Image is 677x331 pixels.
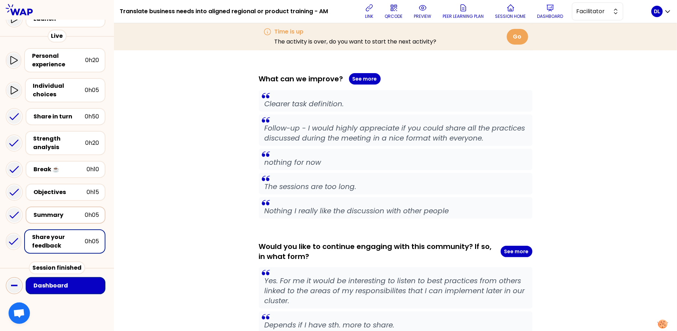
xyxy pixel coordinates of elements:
[265,157,527,167] p: nothing for now
[537,14,563,19] p: Dashboard
[85,112,99,121] div: 0h50
[493,1,529,22] button: Session home
[265,276,527,306] p: Yes. For me it would be interesting to listen to best practices from others linked to the areas o...
[275,27,437,36] h3: Time is up
[385,14,403,19] p: QRCODE
[365,14,373,19] p: link
[362,1,376,22] button: link
[33,188,87,197] div: Objectives
[33,165,87,174] div: Break ☕️
[85,237,99,246] div: 0h05
[275,37,437,46] p: The activity is over, do you want to start the next activity?
[349,73,381,85] button: See more
[33,112,85,121] div: Share in turn
[535,1,566,22] button: Dashboard
[443,14,484,19] p: Peer learning plan
[577,7,609,16] span: Facilitator
[32,52,85,69] div: Personal experience
[495,14,526,19] p: Session home
[501,246,532,257] button: See more
[85,139,99,147] div: 0h20
[85,56,99,65] div: 0h20
[259,241,532,261] div: Would you like to continue engaging with this community? If so, in what form?
[259,73,532,85] div: What can we improve?
[265,123,527,143] p: Follow-up - I would highly appreciate if you could share all the practices discussed during the m...
[85,86,99,95] div: 0h05
[654,8,660,15] p: DL
[87,165,99,174] div: 0h10
[48,30,67,42] div: Live
[382,1,406,22] button: QRCODE
[651,6,671,17] button: DL
[33,211,85,219] div: Summary
[572,2,623,20] button: Facilitator
[414,14,432,19] p: preview
[33,281,102,290] div: Dashboard
[440,1,487,22] button: Peer learning plan
[265,182,527,192] p: The sessions are too long.
[265,99,527,109] p: Clearer task definition.
[32,233,85,250] div: Share your feedback
[29,261,85,274] div: Session finished
[33,82,85,99] div: Individual choices
[33,134,85,152] div: Strength analysis
[87,188,99,197] div: 0h15
[9,302,30,324] div: Ouvrir le chat
[85,211,99,219] div: 0h05
[265,320,527,330] p: Depends if I have sth. more to share.
[265,206,527,216] p: Nothing I really like the discussion with other people
[507,29,528,45] button: Go
[411,1,434,22] button: preview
